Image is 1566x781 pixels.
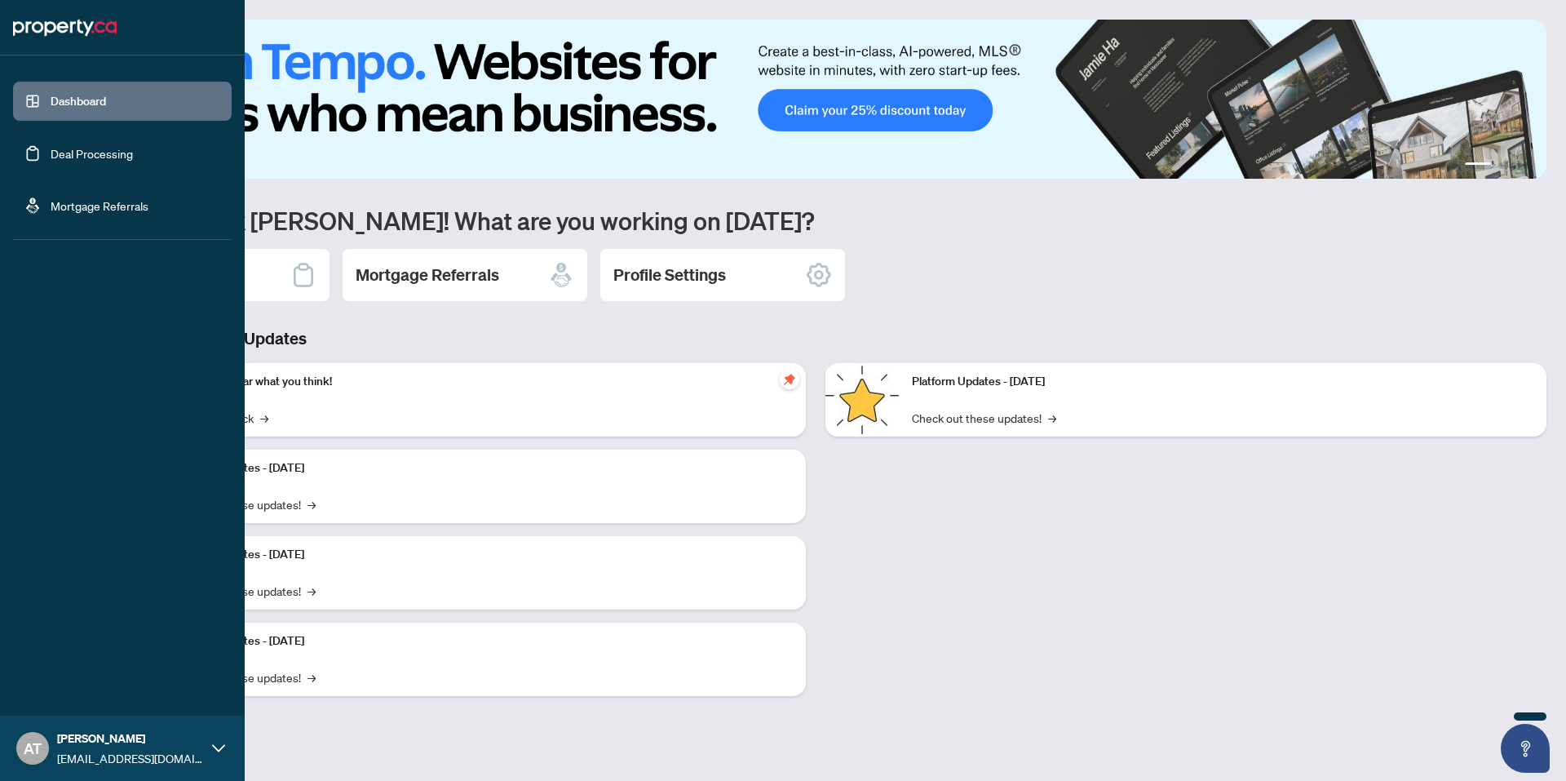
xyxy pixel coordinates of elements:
span: → [307,582,316,600]
p: We want to hear what you think! [171,373,793,391]
span: → [260,409,268,427]
button: 3 [1511,162,1517,169]
span: [EMAIL_ADDRESS][DOMAIN_NAME] [57,749,204,767]
span: pushpin [780,370,799,389]
button: 1 [1465,162,1491,169]
img: Slide 0 [85,20,1546,179]
h2: Mortgage Referrals [356,264,499,286]
span: → [1048,409,1056,427]
span: [PERSON_NAME] [57,730,204,748]
a: Check out these updates!→ [912,409,1056,427]
h3: Brokerage & Industry Updates [85,327,1546,350]
p: Platform Updates - [DATE] [171,632,793,650]
span: → [307,668,316,686]
button: 4 [1524,162,1530,169]
a: Dashboard [51,94,106,109]
a: Mortgage Referrals [51,198,148,213]
button: Open asap [1501,724,1550,773]
a: Deal Processing [51,146,133,161]
button: 2 [1497,162,1504,169]
img: logo [13,15,117,41]
img: Platform Updates - June 23, 2025 [825,363,899,437]
span: → [307,495,316,513]
span: AT [24,737,42,760]
p: Platform Updates - [DATE] [171,546,793,564]
h2: Profile Settings [613,264,726,286]
h1: Welcome back [PERSON_NAME]! What are you working on [DATE]? [85,205,1546,236]
p: Platform Updates - [DATE] [171,459,793,477]
p: Platform Updates - [DATE] [912,373,1533,391]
